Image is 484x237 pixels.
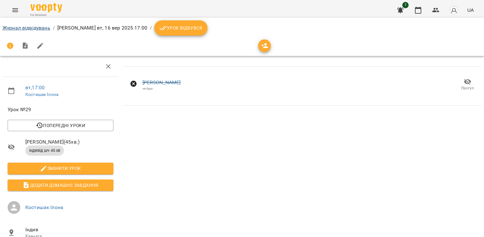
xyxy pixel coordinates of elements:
li: / [53,24,55,32]
span: Прогул [461,85,474,91]
span: Індив [25,226,113,234]
span: For Business [30,13,62,17]
a: Костишак Ілона [25,92,58,97]
a: [PERSON_NAME] [143,79,181,85]
button: Додати домашнє завдання [8,179,113,191]
button: Прогул [455,76,480,93]
span: Урок №29 [8,106,113,113]
span: 1 [402,2,409,8]
span: UA [467,7,474,13]
a: Журнал відвідувань [3,25,50,31]
img: avatar_s.png [449,6,458,15]
span: Попередні уроки [13,122,108,129]
span: [PERSON_NAME] ( 45 хв. ) [25,138,113,146]
button: Menu [8,3,23,18]
button: Урок відбувся [154,20,207,36]
span: індивід шч 45 хв [25,148,64,153]
a: вт , 17:00 [25,85,45,91]
p: [PERSON_NAME] вт, 16 вер 2025 17:00 [57,24,147,32]
button: Змінити урок [8,163,113,174]
button: Попередні уроки [8,120,113,131]
nav: breadcrumb [3,20,481,36]
button: UA [465,4,476,16]
li: / [150,24,152,32]
img: Voopty Logo [30,3,62,12]
span: Додати домашнє завдання [13,181,108,189]
a: Костишак Ілона [25,204,63,210]
span: Змінити урок [13,165,108,172]
span: Урок відбувся [159,24,202,32]
div: не буде [143,86,181,91]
